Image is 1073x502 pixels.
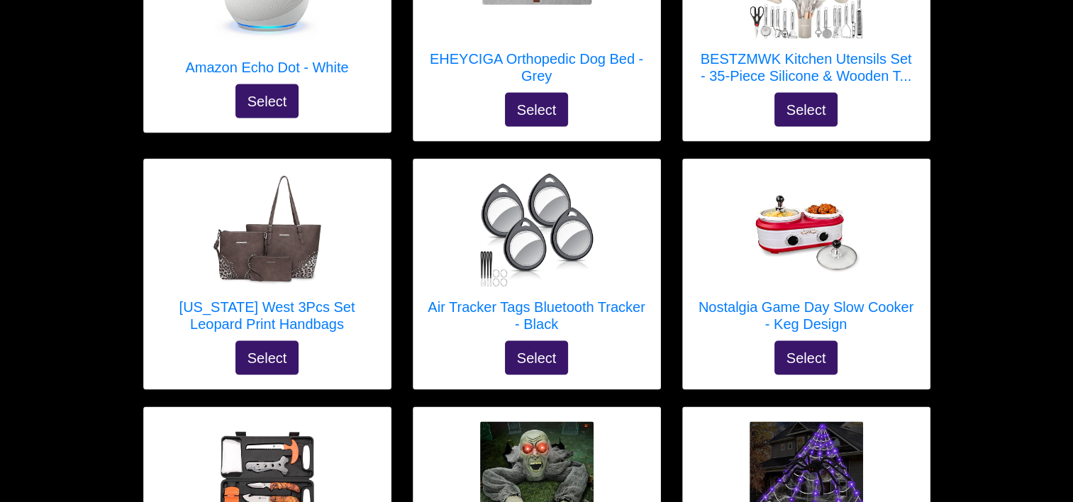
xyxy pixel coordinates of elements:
[774,93,838,127] button: Select
[158,299,377,333] h5: [US_STATE] West 3Pcs Set Leopard Print Handbags
[211,174,324,287] img: Montana West 3Pcs Set Leopard Print Handbags
[505,93,569,127] button: Select
[428,174,646,341] a: Air Tracker Tags Bluetooth Tracker - Black Air Tracker Tags Bluetooth Tracker - Black
[235,341,299,375] button: Select
[697,50,916,84] h5: BESTZMWK Kitchen Utensils Set - 35-Piece Silicone & Wooden T...
[697,174,916,341] a: Nostalgia Game Day Slow Cooker - Keg Design Nostalgia Game Day Slow Cooker - Keg Design
[505,341,569,375] button: Select
[235,84,299,118] button: Select
[480,174,594,287] img: Air Tracker Tags Bluetooth Tracker - Black
[697,299,916,333] h5: Nostalgia Game Day Slow Cooker - Keg Design
[750,186,863,276] img: Nostalgia Game Day Slow Cooker - Keg Design
[428,50,646,84] h5: EHEYCIGA Orthopedic Dog Bed - Grey
[158,174,377,341] a: Montana West 3Pcs Set Leopard Print Handbags [US_STATE] West 3Pcs Set Leopard Print Handbags
[185,59,348,76] h5: Amazon Echo Dot - White
[428,299,646,333] h5: Air Tracker Tags Bluetooth Tracker - Black
[774,341,838,375] button: Select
